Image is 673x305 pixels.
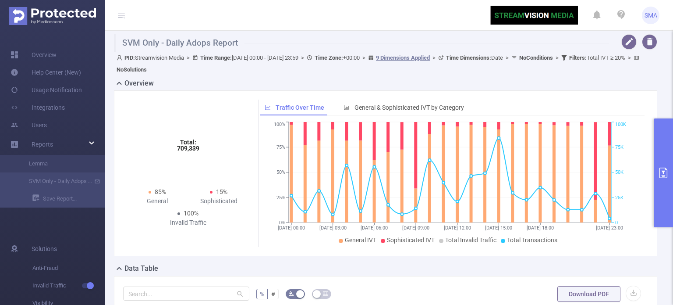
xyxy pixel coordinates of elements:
[557,286,620,302] button: Download PDF
[157,218,219,227] div: Invalid Traffic
[315,54,343,61] b: Time Zone:
[279,220,285,226] tspan: 0%
[177,145,199,152] tspan: 709,339
[184,54,192,61] span: >
[188,197,249,206] div: Sophisticated
[216,188,227,195] span: 15%
[569,54,625,61] span: Total IVT ≥ 20%
[507,237,557,244] span: Total Transactions
[443,225,471,231] tspan: [DATE] 12:00
[615,195,623,201] tspan: 25K
[32,141,53,148] span: Reports
[289,291,294,296] i: icon: bg-colors
[127,197,188,206] div: General
[569,54,587,61] b: Filters :
[345,237,376,244] span: General IVT
[344,104,350,111] i: icon: bar-chart
[387,237,435,244] span: Sophisticated IVT
[32,277,105,294] span: Invalid Traffic
[124,78,154,89] h2: Overview
[117,55,124,61] i: icon: user
[596,225,623,231] tspan: [DATE] 23:00
[276,144,285,150] tspan: 75%
[615,170,623,176] tspan: 50K
[274,122,285,128] tspan: 100%
[615,144,623,150] tspan: 75K
[271,291,275,298] span: #
[615,122,626,128] tspan: 100K
[11,64,81,81] a: Help Center (New)
[180,139,196,146] tspan: Total:
[117,66,147,73] b: No Solutions
[32,259,105,277] span: Anti-Fraud
[32,240,57,258] span: Solutions
[519,54,553,61] b: No Conditions
[503,54,511,61] span: >
[114,34,609,52] h1: SVM Only - Daily Adops Report
[32,190,105,208] a: Save Report...
[276,170,285,176] tspan: 50%
[625,54,634,61] span: >
[553,54,561,61] span: >
[260,291,264,298] span: %
[9,7,96,25] img: Protected Media
[319,225,346,231] tspan: [DATE] 03:00
[376,54,430,61] u: 9 Dimensions Applied
[200,54,232,61] b: Time Range:
[11,46,57,64] a: Overview
[276,104,324,111] span: Traffic Over Time
[11,99,65,116] a: Integrations
[124,263,158,274] h2: Data Table
[18,155,95,172] a: Lemma
[32,136,53,153] a: Reports
[278,225,305,231] tspan: [DATE] 00:00
[123,287,249,301] input: Search...
[446,54,503,61] span: Date
[360,54,368,61] span: >
[354,104,464,111] span: General & Sophisticated IVT by Category
[11,81,82,99] a: Usage Notification
[615,220,618,226] tspan: 0
[402,225,429,231] tspan: [DATE] 09:00
[117,54,641,73] span: Streamvision Media [DATE] 00:00 - [DATE] 23:59 +00:00
[276,195,285,201] tspan: 25%
[18,172,95,190] a: SVM Only - Daily Adops Report
[430,54,438,61] span: >
[265,104,271,111] i: icon: line-chart
[184,210,198,217] span: 100%
[298,54,307,61] span: >
[323,291,328,296] i: icon: table
[645,7,657,24] span: SMA
[11,116,47,134] a: Users
[527,225,554,231] tspan: [DATE] 18:00
[361,225,388,231] tspan: [DATE] 06:00
[485,225,512,231] tspan: [DATE] 15:00
[124,54,135,61] b: PID:
[445,237,496,244] span: Total Invalid Traffic
[446,54,491,61] b: Time Dimensions :
[155,188,166,195] span: 85%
